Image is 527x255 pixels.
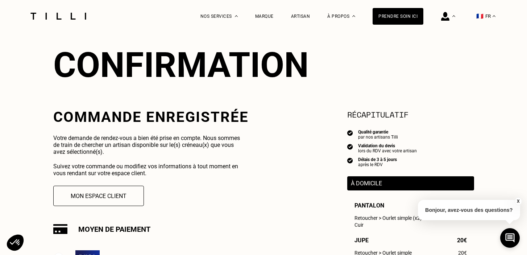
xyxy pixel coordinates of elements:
p: Votre demande de rendez-vous a bien été prise en compte. Nous sommes de train de chercher un arti... [53,135,246,155]
button: X [514,197,522,205]
img: icon list info [347,143,353,150]
section: Récapitulatif [347,108,474,120]
div: Qualité garantie [358,129,398,135]
span: 🇫🇷 [476,13,484,20]
span: Pantalon [354,202,384,209]
span: 20€ [457,237,467,244]
img: icon list info [347,129,353,136]
img: Menu déroulant [235,15,238,17]
a: Prendre soin ici [373,8,423,25]
img: Menu déroulant [452,15,455,17]
a: Artisan [291,14,310,19]
img: Carte bancaire [53,224,67,234]
h2: Commande enregistrée [53,108,249,126]
div: Validation du devis [358,143,417,148]
img: Logo du service de couturière Tilli [28,13,89,20]
div: par nos artisans Tilli [358,135,398,140]
span: Cuir [354,222,364,228]
p: Suivez votre commande ou modifiez vos informations à tout moment en vous rendant sur votre espace... [53,163,246,177]
p: À domicile [351,180,470,187]
div: après le RDV [358,162,397,167]
span: Retoucher > Ourlet simple (x2) [354,215,422,221]
img: Menu déroulant à propos [352,15,355,17]
a: Marque [255,14,274,19]
p: Bonjour, avez-vous des questions? [418,200,520,220]
h3: Moyen de paiement [78,225,150,234]
div: Délais de 3 à 5 jours [358,157,397,162]
button: Mon espace client [53,186,144,206]
img: menu déroulant [493,15,495,17]
div: lors du RDV avec votre artisan [358,148,417,153]
div: Confirmation [53,45,474,85]
img: icône connexion [441,12,449,21]
span: Jupe [354,237,369,244]
img: icon list info [347,157,353,164]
